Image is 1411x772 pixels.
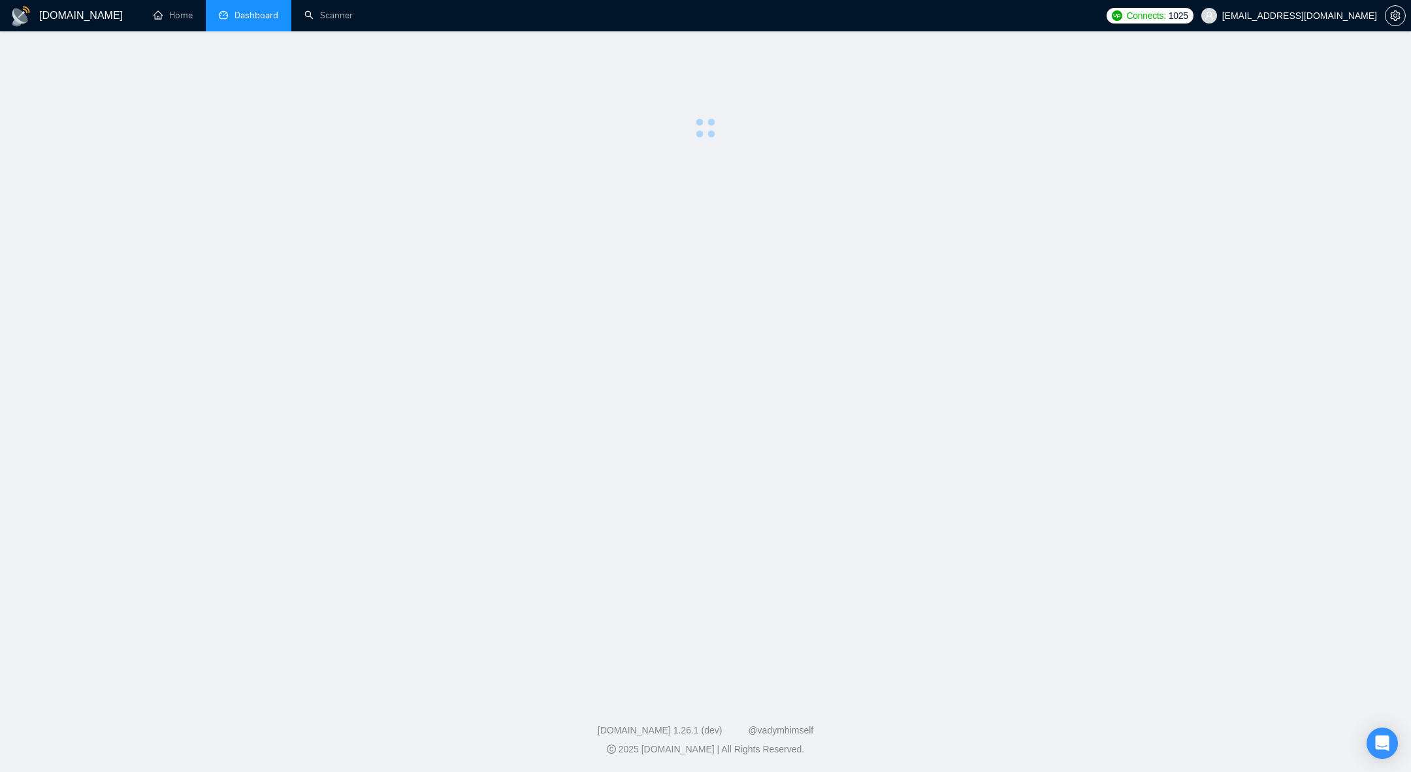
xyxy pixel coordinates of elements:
[607,745,616,754] span: copyright
[10,743,1401,756] div: 2025 [DOMAIN_NAME] | All Rights Reserved.
[748,725,813,735] a: @vadymhimself
[10,6,31,27] img: logo
[1169,8,1188,23] span: 1025
[304,10,353,21] a: searchScanner
[154,10,193,21] a: homeHome
[1386,10,1405,21] span: setting
[1385,10,1406,21] a: setting
[1112,10,1122,21] img: upwork-logo.png
[598,725,722,735] a: [DOMAIN_NAME] 1.26.1 (dev)
[1385,5,1406,26] button: setting
[1205,11,1214,20] span: user
[1367,728,1398,759] div: Open Intercom Messenger
[219,10,228,20] span: dashboard
[1126,8,1165,23] span: Connects:
[235,10,278,21] span: Dashboard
